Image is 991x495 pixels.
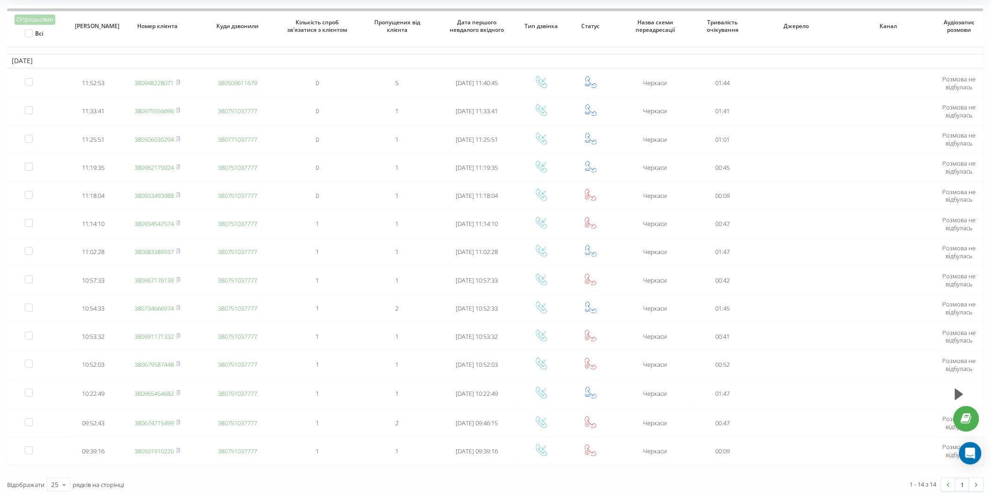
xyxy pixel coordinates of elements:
[615,154,695,181] td: Черкаси
[759,22,834,30] span: Джерело
[695,154,750,181] td: 00:45
[68,70,118,96] td: 11:52:53
[134,163,174,172] a: 380962175924
[615,182,695,209] td: Черкаси
[396,389,399,398] span: 1
[134,191,174,200] a: 380933493988
[615,267,695,293] td: Черкаси
[316,332,319,341] span: 1
[695,239,750,265] td: 01:47
[68,98,118,124] td: 11:33:41
[456,107,498,115] span: [DATE] 11:33:41
[942,216,976,232] span: Розмова не відбулась
[126,22,189,30] span: Номер клієнта
[456,332,498,341] span: [DATE] 10:53:32
[396,304,399,313] span: 2
[942,443,976,459] span: Розмова не відбулась
[7,54,984,68] td: [DATE]
[942,328,976,345] span: Розмова не відбулась
[695,351,750,378] td: 00:52
[615,239,695,265] td: Черкаси
[396,79,399,87] span: 5
[456,219,498,228] span: [DATE] 11:14:10
[456,304,498,313] span: [DATE] 10:52:33
[695,410,750,436] td: 00:47
[615,351,695,378] td: Черкаси
[615,323,695,349] td: Черкаси
[456,191,498,200] span: [DATE] 11:18:04
[456,247,498,256] span: [DATE] 11:02:28
[134,332,174,341] a: 380991171332
[73,480,124,489] span: рядків на сторінці
[218,389,257,398] a: 380751037777
[396,276,399,284] span: 1
[134,276,174,284] a: 380967176139
[218,191,257,200] a: 380751037777
[365,19,429,33] span: Пропущених від клієнта
[695,323,750,349] td: 00:41
[134,447,174,455] a: 380501910220
[695,182,750,209] td: 00:09
[456,135,498,144] span: [DATE] 11:25:51
[68,351,118,378] td: 10:52:03
[695,380,750,408] td: 01:47
[316,219,319,228] span: 1
[68,410,118,436] td: 09:52:43
[218,163,257,172] a: 380751037777
[51,480,59,489] div: 25
[695,267,750,293] td: 00:42
[286,19,349,33] span: Кількість спроб зв'язатися з клієнтом
[942,103,976,119] span: Розмова не відбулась
[942,188,976,204] span: Розмова не відбулась
[942,244,976,260] span: Розмова не відбулась
[134,304,174,313] a: 380734666974
[615,211,695,237] td: Черкаси
[218,135,257,144] a: 380771037777
[218,276,257,284] a: 380751037777
[851,22,926,30] span: Канал
[942,357,976,373] span: Розмова не відбулась
[68,211,118,237] td: 11:14:10
[68,267,118,293] td: 10:57:33
[396,247,399,256] span: 1
[316,163,319,172] span: 0
[218,360,257,369] a: 380751037777
[68,182,118,209] td: 11:18:04
[316,191,319,200] span: 0
[942,300,976,316] span: Розмова не відбулась
[695,70,750,96] td: 01:44
[456,360,498,369] span: [DATE] 10:52:03
[615,410,695,436] td: Черкаси
[615,98,695,124] td: Черкаси
[959,442,982,465] div: Open Intercom Messenger
[695,211,750,237] td: 00:47
[134,247,174,256] a: 380683389937
[316,107,319,115] span: 0
[134,107,174,115] a: 380975556696
[942,131,976,147] span: Розмова не відбулась
[316,276,319,284] span: 1
[134,135,174,144] a: 380506030294
[941,19,977,33] span: Аудіозапис розмови
[218,304,257,313] a: 380751037777
[615,70,695,96] td: Черкаси
[218,219,257,228] a: 380751037777
[942,272,976,288] span: Розмова не відбулась
[910,480,937,489] div: 1 - 14 з 14
[316,419,319,427] span: 1
[316,135,319,144] span: 0
[316,79,319,87] span: 0
[218,332,257,341] a: 380751037777
[456,79,498,87] span: [DATE] 11:40:45
[942,159,976,175] span: Розмова не відбулась
[396,191,399,200] span: 1
[134,79,174,87] a: 380948228071
[456,163,498,172] span: [DATE] 11:19:35
[524,22,559,30] span: Тип дзвінка
[25,29,43,37] label: Всі
[445,19,509,33] span: Дата першого невдалого вхідного
[134,389,174,398] a: 380965454682
[695,295,750,321] td: 01:45
[68,380,118,408] td: 10:22:49
[316,360,319,369] span: 1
